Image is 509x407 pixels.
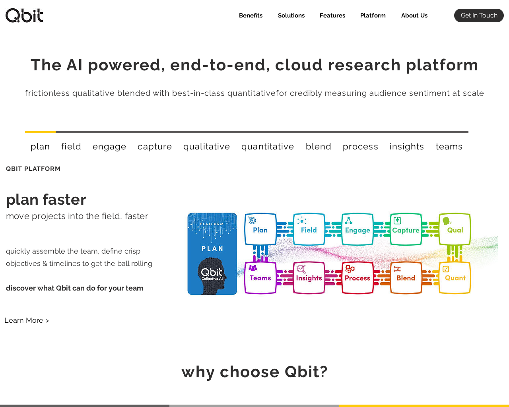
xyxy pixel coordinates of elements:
span: insights [390,141,425,151]
img: Q_Plat_Plan_v2.jpg [172,186,498,326]
span: for credibly measuring audience sentiment at scale [276,88,484,98]
a: Get In Touch [454,9,504,22]
span: plan [31,141,50,151]
span: move projects into the field, faster [6,211,148,221]
a: Benefits [229,9,268,22]
p: Solutions [274,9,309,22]
a: About Us [392,9,433,22]
span: engage [93,141,127,151]
div: Solutions [268,9,311,22]
span: Learn More > [4,315,49,325]
span: quickly assemble the team, define crisp objectives & timelines to get the ball rolling [6,247,152,267]
span: frictionless qualitative blended with best-in-class quantitative [25,88,276,98]
span: quantitative [241,141,294,151]
p: Platform [356,9,390,22]
span: why choose Qbit? [181,362,328,381]
nav: Site [229,9,433,22]
p: Benefits [235,9,266,22]
img: qbitlogo-border.jpg [4,8,44,23]
span: qualitative [183,141,230,151]
span: capture [138,141,172,151]
div: Platform [351,9,392,22]
span: process [343,141,379,151]
span: blend [306,141,332,151]
div: Features [311,9,351,22]
span: field [61,141,82,151]
span: plan faster [6,190,86,208]
span: discover what Qbit can do for your team [6,284,144,292]
span: teams [436,141,463,151]
p: About Us [397,9,431,22]
p: Features [316,9,349,22]
span: QBIT PLATFORM [6,165,60,172]
span: Get In Touch [461,11,497,20]
span: The AI powered, end-to-end, cloud research platform [31,55,479,74]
